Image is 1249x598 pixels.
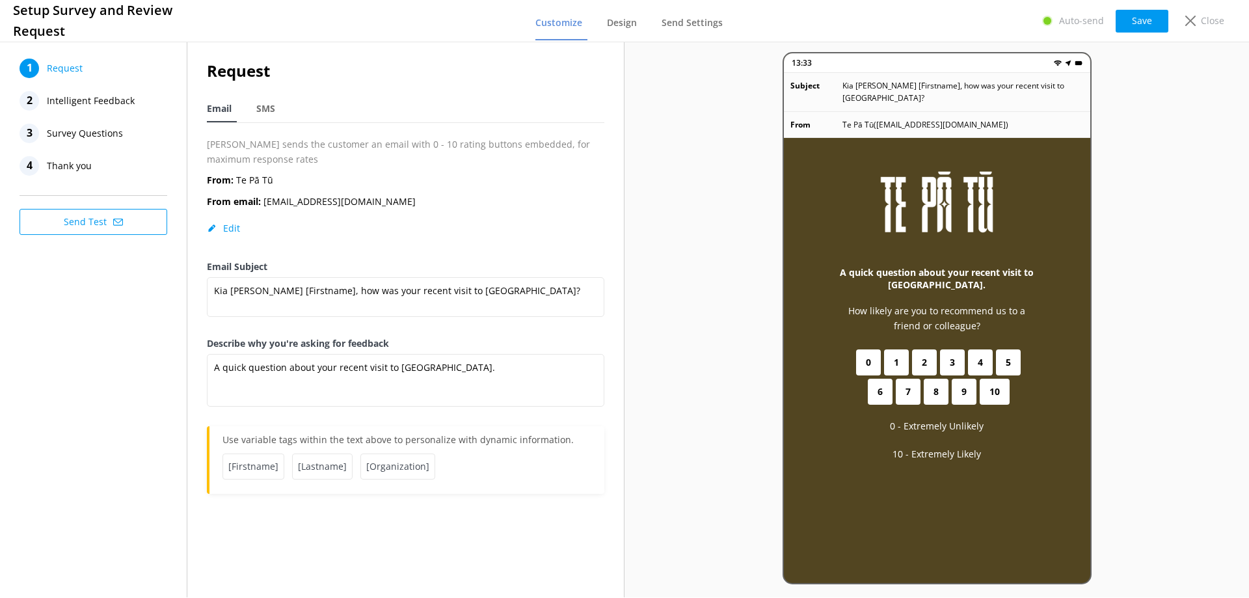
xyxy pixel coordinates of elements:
div: 4 [20,156,39,176]
p: 0 - Extremely Unlikely [890,419,984,433]
span: Send Settings [662,16,723,29]
img: 548-1718757661.png [872,164,1002,241]
img: wifi.png [1054,59,1062,67]
p: [EMAIL_ADDRESS][DOMAIN_NAME] [207,195,416,209]
label: Email Subject [207,260,604,274]
h3: A quick question about your recent visit to [GEOGRAPHIC_DATA]. [836,266,1038,291]
textarea: Kia [PERSON_NAME] [Firstname], how was your recent visit to [GEOGRAPHIC_DATA]? [207,277,604,317]
span: 7 [906,385,911,399]
span: 4 [978,355,983,370]
p: Close [1201,14,1224,28]
span: 0 [866,355,871,370]
p: Subject [790,79,842,104]
span: SMS [256,102,275,115]
textarea: A quick question about your recent visit to [GEOGRAPHIC_DATA]. [207,354,604,407]
button: Send Test [20,209,167,235]
p: Te Pā Tū [207,173,273,187]
b: From: [207,174,234,186]
div: 3 [20,124,39,143]
p: Use variable tags within the text above to personalize with dynamic information. [222,433,591,454]
p: 13:33 [792,57,812,69]
button: Edit [207,222,240,235]
p: [PERSON_NAME] sends the customer an email with 0 - 10 rating buttons embedded, for maximum respon... [207,137,604,167]
span: 2 [922,355,927,370]
p: How likely are you to recommend us to a friend or colleague? [836,304,1038,333]
span: Email [207,102,232,115]
span: [Firstname] [222,454,284,480]
span: Design [607,16,637,29]
span: 8 [933,385,939,399]
span: 5 [1006,355,1011,370]
p: Auto-send [1059,14,1104,28]
span: 10 [989,385,1000,399]
span: 3 [950,355,955,370]
p: 10 - Extremely Likely [893,447,981,461]
span: Intelligent Feedback [47,91,135,111]
span: 6 [878,385,883,399]
p: From [790,118,842,131]
span: Thank you [47,156,92,176]
button: Save [1116,10,1168,33]
label: Describe why you're asking for feedback [207,336,604,351]
span: 1 [894,355,899,370]
span: Request [47,59,83,78]
span: 9 [961,385,967,399]
img: near-me.png [1064,59,1072,67]
img: battery.png [1075,59,1082,67]
b: From email: [207,195,261,208]
span: Customize [535,16,582,29]
p: Kia [PERSON_NAME] [Firstname], how was your recent visit to [GEOGRAPHIC_DATA]? [842,79,1084,104]
div: 1 [20,59,39,78]
span: Survey Questions [47,124,123,143]
p: Te Pā Tū ( [EMAIL_ADDRESS][DOMAIN_NAME] ) [842,118,1008,131]
h2: Request [207,59,604,83]
span: [Lastname] [292,454,353,480]
span: [Organization] [360,454,435,480]
div: 2 [20,91,39,111]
